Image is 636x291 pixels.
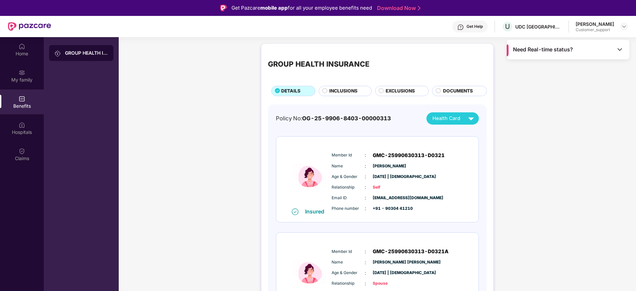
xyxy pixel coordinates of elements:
[276,114,391,123] div: Policy No:
[268,58,369,70] div: GROUP HEALTH INSURANCE
[373,205,406,212] span: +91 - 90304 41210
[332,152,365,158] span: Member Id
[302,115,391,122] span: OG-25-9906-8403-00000313
[467,24,483,29] div: Get Help
[616,46,623,53] img: Toggle Icon
[365,269,366,277] span: :
[292,208,298,215] img: svg+xml;base64,PHN2ZyB4bWxucz0iaHR0cDovL3d3dy53My5vcmcvMjAwMC9zdmciIHdpZHRoPSIxNiIgaGVpZ2h0PSIxNi...
[457,24,464,30] img: svg+xml;base64,PHN2ZyBpZD0iSGVscC0zMngzMiIgeG1sbnM9Imh0dHA6Ly93d3cudzMub3JnLzIwMDAvc3ZnIiB3aWR0aD...
[332,163,365,169] span: Name
[373,280,406,287] span: Spouse
[373,195,406,201] span: [EMAIL_ADDRESS][DOMAIN_NAME]
[432,115,460,122] span: Health Card
[373,184,406,191] span: Self
[231,4,372,12] div: Get Pazcare for all your employee benefits need
[386,87,415,95] span: EXCLUSIONS
[19,122,25,128] img: svg+xml;base64,PHN2ZyBpZD0iSG9zcGl0YWxzIiB4bWxucz0iaHR0cDovL3d3dy53My5vcmcvMjAwMC9zdmciIHdpZHRoPS...
[373,259,406,265] span: [PERSON_NAME] [PERSON_NAME]
[465,113,477,124] img: svg+xml;base64,PHN2ZyB4bWxucz0iaHR0cDovL3d3dy53My5vcmcvMjAwMC9zdmciIHZpZXdCb3g9IjAgMCAyNCAyNCIgd2...
[365,173,366,180] span: :
[19,43,25,50] img: svg+xml;base64,PHN2ZyBpZD0iSG9tZSIgeG1sbnM9Imh0dHA6Ly93d3cudzMub3JnLzIwMDAvc3ZnIiB3aWR0aD0iMjAiIG...
[220,5,227,11] img: Logo
[373,174,406,180] span: [DATE] | [DEMOGRAPHIC_DATA]
[365,248,366,255] span: :
[365,194,366,202] span: :
[373,151,445,159] span: GMC-25990630313-D0321
[377,5,418,12] a: Download Now
[260,5,288,11] strong: mobile app
[418,5,420,12] img: Stroke
[365,205,366,212] span: :
[19,148,25,154] img: svg+xml;base64,PHN2ZyBpZD0iQ2xhaW0iIHhtbG5zPSJodHRwOi8vd3d3LnczLm9yZy8yMDAwL3N2ZyIgd2lkdGg9IjIwIi...
[8,22,51,31] img: New Pazcare Logo
[505,23,510,30] span: U
[332,174,365,180] span: Age & Gender
[365,259,366,266] span: :
[513,46,573,53] span: Need Real-time status?
[365,280,366,287] span: :
[373,248,449,256] span: GMC-25990630313-D0321A
[426,112,479,125] button: Health Card
[332,195,365,201] span: Email ID
[332,270,365,276] span: Age & Gender
[332,280,365,287] span: Relationship
[576,27,614,32] div: Customer_support
[54,50,61,57] img: svg+xml;base64,PHN2ZyB3aWR0aD0iMjAiIGhlaWdodD0iMjAiIHZpZXdCb3g9IjAgMCAyMCAyMCIgZmlsbD0ibm9uZSIgeG...
[65,50,108,56] div: GROUP HEALTH INSURANCE
[290,144,330,208] img: icon
[332,184,365,191] span: Relationship
[305,208,328,215] div: Insured
[329,87,357,95] span: INCLUSIONS
[19,69,25,76] img: svg+xml;base64,PHN2ZyB3aWR0aD0iMjAiIGhlaWdodD0iMjAiIHZpZXdCb3g9IjAgMCAyMCAyMCIgZmlsbD0ibm9uZSIgeG...
[332,205,365,212] span: Phone number
[576,21,614,27] div: [PERSON_NAME]
[373,270,406,276] span: [DATE] | [DEMOGRAPHIC_DATA]
[332,259,365,265] span: Name
[373,163,406,169] span: [PERSON_NAME]
[19,95,25,102] img: svg+xml;base64,PHN2ZyBpZD0iQmVuZWZpdHMiIHhtbG5zPSJodHRwOi8vd3d3LnczLm9yZy8yMDAwL3N2ZyIgd2lkdGg9Ij...
[621,24,627,29] img: svg+xml;base64,PHN2ZyBpZD0iRHJvcGRvd24tMzJ4MzIiIHhtbG5zPSJodHRwOi8vd3d3LnczLm9yZy8yMDAwL3N2ZyIgd2...
[365,162,366,170] span: :
[443,87,473,95] span: DOCUMENTS
[515,24,562,30] div: UDC [GEOGRAPHIC_DATA]
[281,87,300,95] span: DETAILS
[365,151,366,159] span: :
[365,184,366,191] span: :
[332,249,365,255] span: Member Id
